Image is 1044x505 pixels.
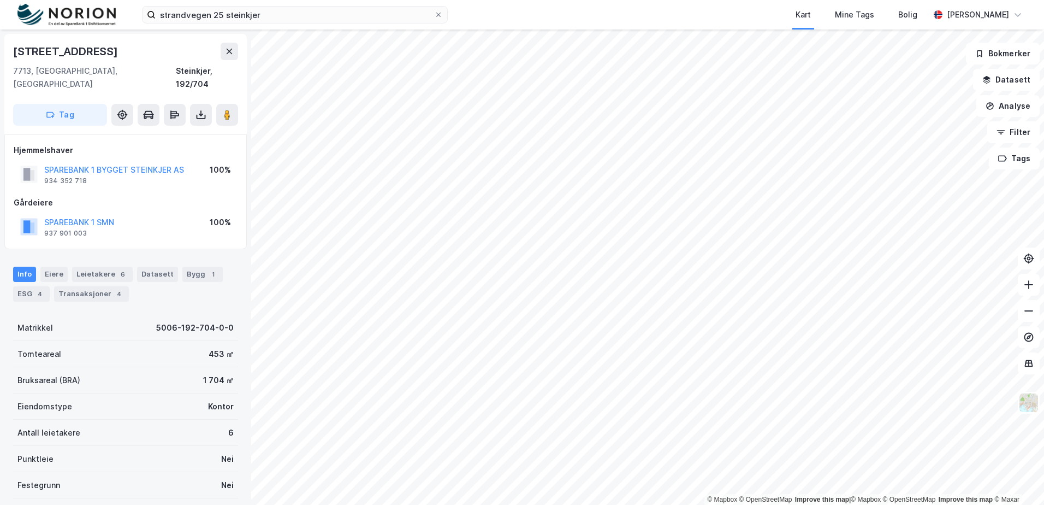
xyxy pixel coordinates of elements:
[13,286,50,302] div: ESG
[989,453,1044,505] iframe: Chat Widget
[182,267,223,282] div: Bygg
[17,453,54,466] div: Punktleie
[1018,392,1039,413] img: Z
[976,95,1040,117] button: Analyse
[210,163,231,177] div: 100%
[796,8,811,21] div: Kart
[40,267,68,282] div: Eiere
[739,496,792,503] a: OpenStreetMap
[17,479,60,492] div: Festegrunn
[795,496,849,503] a: Improve this map
[17,400,72,413] div: Eiendomstype
[207,269,218,280] div: 1
[13,43,120,60] div: [STREET_ADDRESS]
[44,229,87,238] div: 937 901 003
[137,267,178,282] div: Datasett
[17,321,53,334] div: Matrikkel
[156,321,234,334] div: 5006-192-704-0-0
[13,64,176,91] div: 7713, [GEOGRAPHIC_DATA], [GEOGRAPHIC_DATA]
[947,8,1009,21] div: [PERSON_NAME]
[883,496,936,503] a: OpenStreetMap
[208,400,234,413] div: Kontor
[72,267,133,282] div: Leietakere
[987,121,1040,143] button: Filter
[707,494,1019,505] div: |
[939,496,993,503] a: Improve this map
[14,196,238,209] div: Gårdeiere
[835,8,874,21] div: Mine Tags
[54,286,129,302] div: Transaksjoner
[973,69,1040,91] button: Datasett
[117,269,128,280] div: 6
[898,8,917,21] div: Bolig
[13,104,107,126] button: Tag
[34,289,45,300] div: 4
[156,7,434,23] input: Søk på adresse, matrikkel, gårdeiere, leietakere eller personer
[210,216,231,229] div: 100%
[966,43,1040,64] button: Bokmerker
[851,496,881,503] a: Mapbox
[707,496,737,503] a: Mapbox
[13,267,36,282] div: Info
[989,148,1040,169] button: Tags
[989,453,1044,505] div: Kontrollprogram for chat
[221,453,234,466] div: Nei
[17,4,116,26] img: norion-logo.80e7a08dc31c2e691866.png
[114,289,124,300] div: 4
[209,348,234,361] div: 453 ㎡
[44,177,87,185] div: 934 352 718
[221,479,234,492] div: Nei
[176,64,238,91] div: Steinkjer, 192/704
[14,144,238,157] div: Hjemmelshaver
[17,374,80,387] div: Bruksareal (BRA)
[17,348,61,361] div: Tomteareal
[203,374,234,387] div: 1 704 ㎡
[17,426,80,439] div: Antall leietakere
[228,426,234,439] div: 6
